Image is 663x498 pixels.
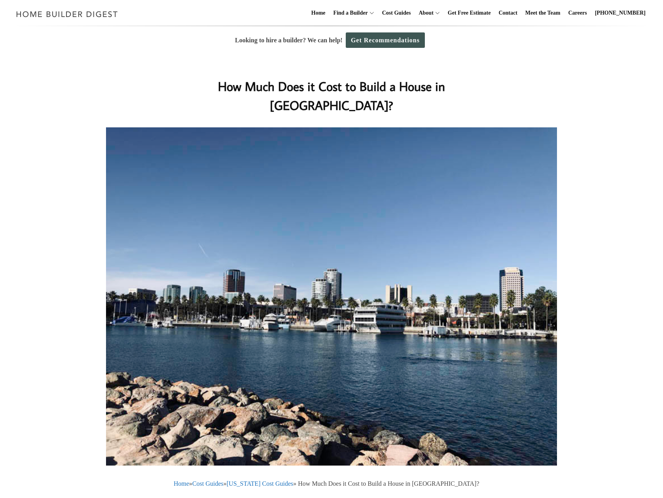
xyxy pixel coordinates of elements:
[495,0,520,26] a: Contact
[330,0,368,26] a: Find a Builder
[192,480,224,487] a: Cost Guides
[227,480,294,487] a: [US_STATE] Cost Guides
[174,77,489,115] h1: How Much Does it Cost to Build a House in [GEOGRAPHIC_DATA]?
[174,480,189,487] a: Home
[174,478,489,489] p: » » » How Much Does it Cost to Build a House in [GEOGRAPHIC_DATA]?
[13,6,121,22] img: Home Builder Digest
[308,0,329,26] a: Home
[565,0,590,26] a: Careers
[415,0,433,26] a: About
[522,0,564,26] a: Meet the Team
[445,0,494,26] a: Get Free Estimate
[346,32,425,48] a: Get Recommendations
[592,0,649,26] a: [PHONE_NUMBER]
[379,0,414,26] a: Cost Guides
